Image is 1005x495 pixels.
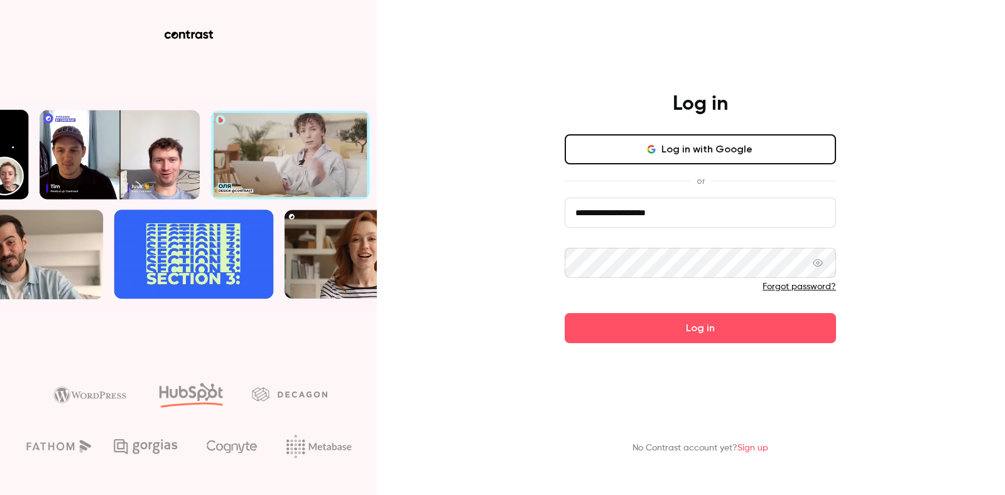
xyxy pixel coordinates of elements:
h4: Log in [673,92,728,117]
img: decagon [252,387,327,401]
a: Sign up [737,444,768,452]
button: Log in [565,313,836,343]
a: Forgot password? [763,282,836,291]
button: Log in with Google [565,134,836,164]
p: No Contrast account yet? [633,442,768,455]
span: or [690,174,711,188]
